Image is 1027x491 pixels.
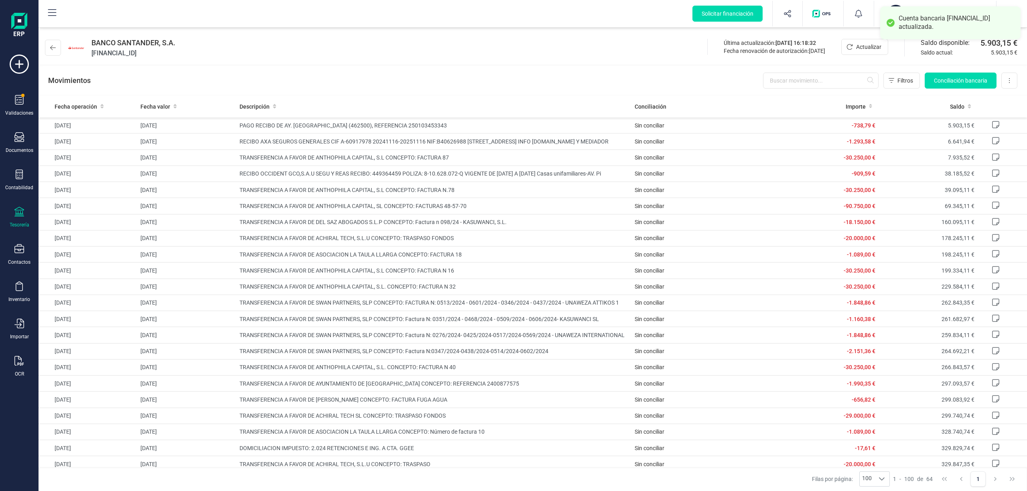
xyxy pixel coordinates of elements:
td: [DATE] [137,376,236,392]
td: [DATE] [39,295,137,311]
button: UNUNAWEZA ATTIKOS 2 SL[PERSON_NAME] [884,1,986,26]
button: Conciliación bancaria [925,73,997,89]
td: 329.847,35 € [879,456,977,472]
span: -2.151,36 € [847,348,875,354]
td: 38.185,52 € [879,166,977,182]
span: de [917,475,923,483]
span: -30.250,00 € [844,364,875,370]
span: -90.750,00 € [844,203,875,209]
span: Sin conciliar [635,396,664,403]
span: Saldo [950,103,964,111]
div: Documentos [6,147,33,154]
span: TRANSFERENCIA A FAVOR DE ANTHOPHILA CAPITAL, S.L CONCEPTO: FACTURA N 16 [239,267,629,275]
td: [DATE] [137,198,236,214]
span: Sin conciliar [635,283,664,290]
span: [FINANCIAL_ID] [91,48,175,58]
span: -17,61 € [855,445,875,451]
span: -30.250,00 € [844,154,875,161]
td: [DATE] [137,359,236,375]
td: [DATE] [39,230,137,246]
span: 5.903,15 € [980,37,1017,48]
span: 5.903,15 € [991,48,1017,57]
span: Sin conciliar [635,138,664,145]
span: 64 [926,475,933,483]
button: Actualizar [841,39,888,55]
span: Actualizar [856,43,881,51]
td: [DATE] [39,166,137,182]
td: [DATE] [137,408,236,424]
span: -738,79 € [852,122,875,129]
span: Sin conciliar [635,380,664,387]
span: -1.848,86 € [847,332,875,338]
span: RECIBO OCCIDENT GCO,S.A.U SEGU Y REAS RECIBO: 449364459 POLIZA: 8-10.628.072-Q VIGENTE DE [DATE] ... [239,170,629,178]
td: [DATE] [137,247,236,263]
span: Conciliación [635,103,666,111]
span: Fecha operación [55,103,97,111]
span: -18.150,00 € [844,219,875,225]
span: Importe [846,103,866,111]
span: Sin conciliar [635,251,664,258]
span: Sin conciliar [635,445,664,451]
span: -30.250,00 € [844,283,875,290]
td: [DATE] [137,311,236,327]
span: TRANSFERENCIA A FAVOR DE AYUNTAMIENTO DE [GEOGRAPHIC_DATA] CONCEPTO: REFERENCIA 2400877575 [239,380,629,388]
span: Sin conciliar [635,219,664,225]
div: UN [887,5,905,22]
span: -1.089,00 € [847,428,875,435]
button: Last Page [1005,471,1020,487]
span: -20.000,00 € [844,235,875,241]
span: DOMICILIACION IMPUESTO: 2.024 RETENCIONES E ING. A CTA. GGEE [239,444,629,452]
span: [DATE] 16:18:32 [775,40,816,46]
span: -1.848,86 € [847,299,875,306]
td: 69.345,11 € [879,198,977,214]
td: 259.834,11 € [879,327,977,343]
td: 5.903,15 € [879,117,977,133]
td: [DATE] [39,456,137,472]
td: [DATE] [137,133,236,150]
td: 299.740,74 € [879,408,977,424]
span: 1 [893,475,896,483]
span: -1.293,58 € [847,138,875,145]
td: 178.245,11 € [879,230,977,246]
div: OCR [15,371,24,377]
td: 261.682,97 € [879,311,977,327]
td: 7.935,52 € [879,150,977,166]
td: 160.095,11 € [879,214,977,230]
td: [DATE] [137,327,236,343]
span: Saldo actual: [921,48,988,57]
span: Sin conciliar [635,122,664,129]
td: 262.843,35 € [879,295,977,311]
td: [DATE] [39,424,137,440]
span: -1.990,35 € [847,380,875,387]
span: TRANSFERENCIA A FAVOR DE SWAN PARTNERS, SLP CONCEPTO: Factura N:0347/2024-0438/2024-0514/2024-060... [239,347,629,355]
span: TRANSFERENCIA A FAVOR DE SWAN PARTNERS, SLP CONCEPTO: FACTURA N: 0513/2024 - 0601/2024 - 0346/202... [239,299,629,307]
span: TRANSFERENCIA A FAVOR DE ASOCIACION LA TAULA LLARGA CONCEPTO: Número de factura 10 [239,428,629,436]
div: Contactos [8,259,30,265]
td: 328.740,74 € [879,424,977,440]
td: [DATE] [39,150,137,166]
span: Sin conciliar [635,364,664,370]
td: [DATE] [39,182,137,198]
input: Buscar movimiento... [763,73,879,89]
img: Logo de OPS [812,10,834,18]
span: TRANSFERENCIA A FAVOR DE ASOCIACION LA TAULA LLARGA CONCEPTO: FACTURA 18 [239,251,629,259]
td: 199.334,11 € [879,263,977,279]
span: -1.089,00 € [847,251,875,258]
span: PAGO RECIBO DE AY. [GEOGRAPHIC_DATA] (462500), REFERENCIA 250103453343 [239,121,629,129]
button: Logo de OPS [808,1,838,26]
span: 100 [860,472,874,486]
span: -30.250,00 € [844,267,875,274]
div: Contabilidad [5,184,33,191]
div: Cuenta bancaria [FINANCIAL_ID] actualizada. [899,14,1015,31]
td: [DATE] [39,263,137,279]
td: [DATE] [39,279,137,295]
td: 264.692,21 € [879,343,977,359]
button: Filtros [883,73,920,89]
td: [DATE] [137,214,236,230]
td: 39.095,11 € [879,182,977,198]
span: Descripción [239,103,270,111]
td: [DATE] [39,117,137,133]
div: Filas por página: [812,471,890,487]
td: [DATE] [137,279,236,295]
div: Fecha renovación de autorización: [724,47,825,55]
